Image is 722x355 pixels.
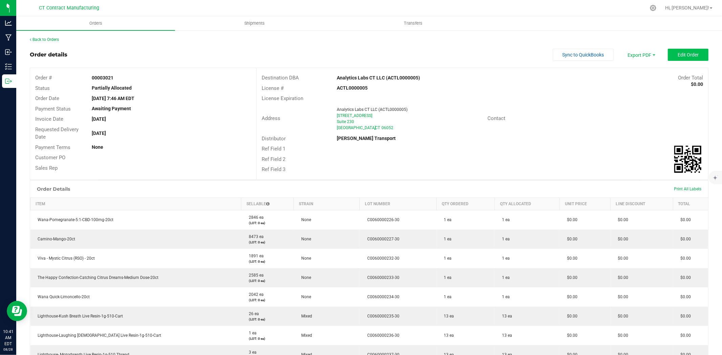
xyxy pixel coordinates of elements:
th: Qty Allocated [495,197,560,210]
strong: $0.00 [691,81,703,87]
span: 1 ea [441,217,452,222]
span: Ref Field 3 [262,166,285,172]
th: Qty Ordered [437,197,495,210]
strong: Partially Allocated [92,85,132,91]
span: Edit Order [678,52,699,57]
span: Mixed [298,333,312,338]
span: $0.00 [615,256,629,261]
div: Manage settings [649,5,657,11]
span: 1 ea [499,275,510,280]
span: [GEOGRAPHIC_DATA] [337,125,376,130]
span: $0.00 [677,256,691,261]
span: C0060000234-30 [364,294,399,299]
p: (LOT: 0 ea) [245,240,290,245]
a: Back to Orders [30,37,59,42]
button: Edit Order [668,49,708,61]
span: Camino-Mango-20ct [35,237,75,241]
span: 1 ea [499,256,510,261]
span: $0.00 [564,256,578,261]
span: $0.00 [615,275,629,280]
span: None [298,237,311,241]
span: Contact [487,115,505,121]
span: 1 ea [499,237,510,241]
span: Lighthouse-Laughing [DEMOGRAPHIC_DATA] Live Resin-1g-510-Cart [35,333,161,338]
span: 1 ea [441,237,452,241]
span: 3 ea [245,350,257,355]
inline-svg: Inventory [5,63,12,70]
strong: None [92,144,103,150]
span: CT [375,125,380,130]
span: Print All Labels [674,187,701,191]
span: Transfers [395,20,432,26]
span: Order Date [35,95,59,101]
iframe: Resource center [7,301,27,321]
span: CT Contract Manufacturing [39,5,99,11]
inline-svg: Analytics [5,20,12,26]
th: Strain [294,197,360,210]
span: $0.00 [677,275,691,280]
span: Distributor [262,136,286,142]
span: 2585 ea [245,273,264,278]
p: (LOT: 0 ea) [245,259,290,264]
p: (LOT: 0 ea) [245,220,290,226]
span: None [298,275,311,280]
span: $0.00 [677,314,691,318]
th: Lot Number [360,197,437,210]
span: 1 ea [245,331,257,335]
span: $0.00 [564,333,578,338]
span: Sales Rep [35,165,58,171]
span: $0.00 [615,237,629,241]
p: (LOT: 0 ea) [245,336,290,341]
span: C0060000236-30 [364,333,399,338]
span: [STREET_ADDRESS] [337,113,372,118]
span: None [298,294,311,299]
span: License # [262,85,284,91]
th: Unit Price [560,197,611,210]
qrcode: 00003021 [674,146,701,173]
span: Wana-Pomegranate-5:1-CBD-100mg-20ct [35,217,114,222]
span: C0060000235-30 [364,314,399,318]
span: $0.00 [564,237,578,241]
span: 1 ea [441,294,452,299]
strong: Awaiting Payment [92,106,131,111]
span: Viva - Mystic Citrus (RSO) - 20ct [35,256,95,261]
h1: Order Details [37,186,70,192]
p: (LOT: 0 ea) [245,278,290,283]
span: 8473 ea [245,234,264,239]
span: $0.00 [677,217,691,222]
p: (LOT: 0 ea) [245,317,290,322]
span: C0060000226-30 [364,217,399,222]
a: Shipments [175,16,334,30]
span: Mixed [298,314,312,318]
span: Lighthouse-Kush Breath Live Resin-1g-510-Cart [35,314,123,318]
span: $0.00 [615,217,629,222]
span: $0.00 [615,314,629,318]
span: Order # [35,75,52,81]
th: Total [673,197,708,210]
span: $0.00 [564,275,578,280]
th: Item [30,197,241,210]
span: Hi, [PERSON_NAME]! [665,5,709,10]
div: Order details [30,51,67,59]
a: Orders [16,16,175,30]
span: $0.00 [677,333,691,338]
p: 10:41 AM EDT [3,329,13,347]
span: Payment Terms [35,144,70,150]
span: 1 ea [441,256,452,261]
th: Line Discount [611,197,673,210]
span: The Happy Confection-Catching Citrus Dreams-Medium Dose-20ct [35,275,159,280]
span: Export PDF [620,49,661,61]
span: License Expiration [262,95,303,101]
button: Sync to QuickBooks [553,49,614,61]
span: $0.00 [564,217,578,222]
span: 1 ea [441,275,452,280]
strong: Analytics Labs CT LLC (ACTL0000005) [337,75,420,80]
p: 08/28 [3,347,13,352]
p: (LOT: 0 ea) [245,298,290,303]
inline-svg: Inbound [5,49,12,55]
img: Scan me! [674,146,701,173]
inline-svg: Outbound [5,78,12,85]
span: Wana Quick-Limoncello-20ct [35,294,90,299]
span: Suite 230 [337,119,354,124]
span: Order Total [678,75,703,81]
